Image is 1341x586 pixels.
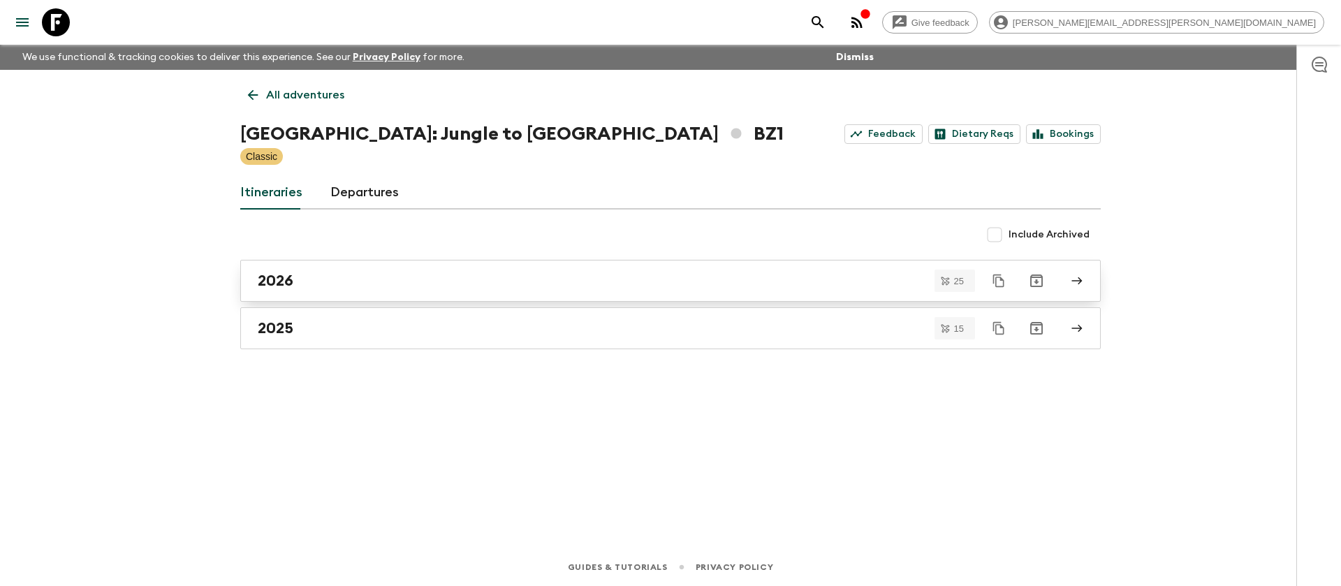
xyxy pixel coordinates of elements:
[989,11,1324,34] div: [PERSON_NAME][EMAIL_ADDRESS][PERSON_NAME][DOMAIN_NAME]
[833,47,877,67] button: Dismiss
[986,316,1011,341] button: Duplicate
[1026,124,1101,144] a: Bookings
[240,307,1101,349] a: 2025
[882,11,978,34] a: Give feedback
[946,277,972,286] span: 25
[986,268,1011,293] button: Duplicate
[258,272,293,290] h2: 2026
[240,176,302,210] a: Itineraries
[1023,267,1050,295] button: Archive
[568,559,668,575] a: Guides & Tutorials
[946,324,972,333] span: 15
[696,559,773,575] a: Privacy Policy
[844,124,923,144] a: Feedback
[246,149,277,163] p: Classic
[928,124,1020,144] a: Dietary Reqs
[240,260,1101,302] a: 2026
[353,52,420,62] a: Privacy Policy
[1023,314,1050,342] button: Archive
[1005,17,1324,28] span: [PERSON_NAME][EMAIL_ADDRESS][PERSON_NAME][DOMAIN_NAME]
[240,81,352,109] a: All adventures
[8,8,36,36] button: menu
[17,45,470,70] p: We use functional & tracking cookies to deliver this experience. See our for more.
[258,319,293,337] h2: 2025
[330,176,399,210] a: Departures
[266,87,344,103] p: All adventures
[240,120,784,148] h1: [GEOGRAPHIC_DATA]: Jungle to [GEOGRAPHIC_DATA] BZ1
[804,8,832,36] button: search adventures
[1009,228,1090,242] span: Include Archived
[904,17,977,28] span: Give feedback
